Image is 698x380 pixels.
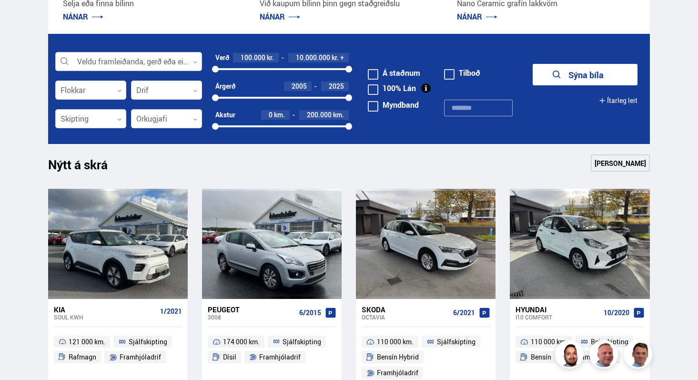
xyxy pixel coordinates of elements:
[333,111,344,119] span: km.
[274,111,285,119] span: km.
[368,84,416,92] label: 100% Lán
[437,336,475,348] span: Sjálfskipting
[457,11,497,22] a: NÁNAR
[299,309,321,317] span: 6/2015
[259,351,301,363] span: Framhjóladrif
[48,157,124,177] h1: Nýtt á skrá
[215,54,229,62] div: Verð
[362,314,449,320] div: Octavia
[591,154,650,172] a: [PERSON_NAME]
[269,110,273,119] span: 0
[591,341,619,370] img: siFngHWaQ9KaOqBr.png
[531,336,567,348] span: 110 000 km.
[531,351,551,363] span: Bensín
[54,314,156,320] div: Soul KWH
[368,69,420,77] label: Á staðnum
[215,82,235,90] div: Árgerð
[307,110,332,119] span: 200.000
[208,314,295,320] div: 3008
[368,101,419,109] label: Myndband
[267,54,274,62] span: kr.
[69,336,105,348] span: 121 000 km.
[362,305,449,314] div: Skoda
[160,308,182,315] span: 1/2021
[516,305,599,314] div: Hyundai
[377,367,418,379] span: Framhjóladrif
[604,309,629,317] span: 10/2020
[377,336,414,348] span: 110 000 km.
[296,53,330,62] span: 10.000.000
[292,82,307,91] span: 2005
[533,64,637,85] button: Sýna bíla
[329,82,344,91] span: 2025
[283,336,321,348] span: Sjálfskipting
[556,341,585,370] img: nhp88E3Fdnt1Opn2.png
[208,305,295,314] div: Peugeot
[8,4,36,32] button: Opna LiveChat spjallviðmót
[215,111,235,119] div: Akstur
[625,341,654,370] img: FbJEzSuNWCJXmdc-.webp
[599,90,637,111] button: Ítarleg leit
[63,11,103,22] a: NÁNAR
[591,336,628,348] span: Beinskipting
[129,336,167,348] span: Sjálfskipting
[54,305,156,314] div: Kia
[120,351,161,363] span: Framhjóladrif
[223,351,236,363] span: Dísil
[453,309,475,317] span: 6/2021
[260,11,300,22] a: NÁNAR
[377,351,419,363] span: Bensín Hybrid
[223,336,260,348] span: 174 000 km.
[444,69,480,77] label: Tilboð
[332,54,339,62] span: kr.
[516,314,599,320] div: i10 COMFORT
[340,54,344,62] span: +
[241,53,265,62] span: 100.000
[69,351,96,363] span: Rafmagn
